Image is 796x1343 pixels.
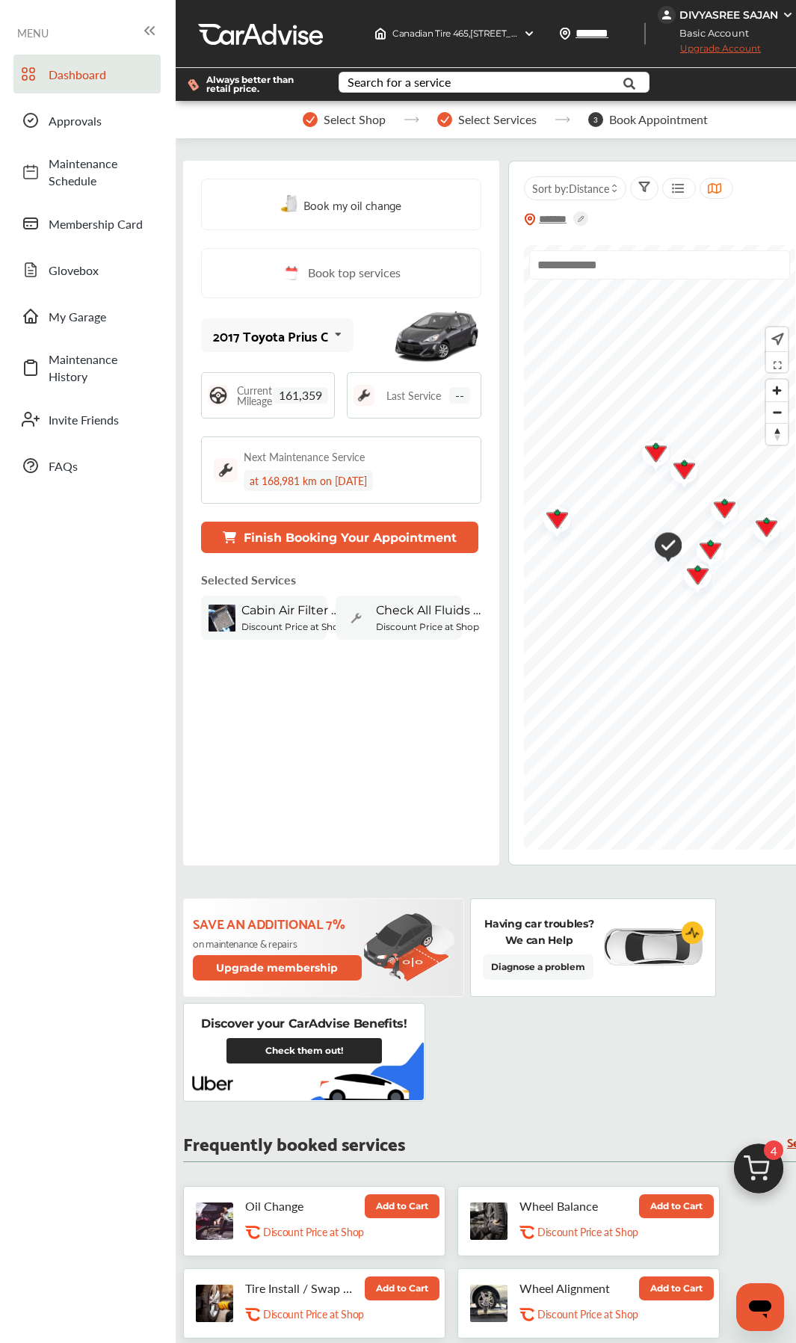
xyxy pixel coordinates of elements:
[49,308,153,325] span: My Garage
[354,385,374,406] img: maintenance_logo
[49,155,153,189] span: Maintenance Schedule
[723,1137,795,1208] img: cart_icon.3d0951e8.svg
[13,250,161,289] a: Glovebox
[392,302,481,369] img: mobile_11953_st0640_046.jpg
[386,390,441,401] span: Last Service
[49,66,153,83] span: Dashboard
[700,488,739,533] img: logo-canadian-tire.png
[631,432,668,477] div: Map marker
[245,1199,357,1213] p: Oil Change
[201,522,478,553] button: Finish Booking Your Appointment
[519,1199,632,1213] p: Wheel Balance
[365,1276,439,1300] button: Add to Cart
[196,1285,233,1322] img: tire-install-swap-tires-thumb.jpg
[13,204,161,243] a: Membership Card
[208,385,229,406] img: steering_logo
[537,1307,638,1321] p: Discount Price at Shop
[201,571,296,588] p: Selected Services
[244,449,365,464] div: Next Maintenance Service
[470,1202,507,1240] img: tire-wheel-balance-thumb.jpg
[193,937,364,949] p: on maintenance & repairs
[519,1281,632,1295] p: Wheel Alignment
[658,43,761,61] span: Upgrade Account
[782,9,794,21] img: WGsFRI8htEPBVLJbROoPRyZpYNWhNONpIPPETTm6eUC0GeLEiAAAAAElFTkSuQmCC
[13,55,161,93] a: Dashboard
[682,921,704,944] img: cardiogram-logo.18e20815.svg
[280,194,401,214] a: Book my oil change
[532,498,570,543] div: Map marker
[365,1194,439,1218] button: Add to Cart
[13,297,161,336] a: My Garage
[766,401,788,423] button: Zoom out
[17,27,49,39] span: MENU
[376,621,479,632] b: Discount Price at Shop
[685,529,725,574] img: logo-canadian-tire.png
[639,1276,714,1300] button: Add to Cart
[49,457,153,475] span: FAQs
[609,113,708,126] span: Book Appointment
[766,424,788,445] span: Reset bearing to north
[49,262,153,279] span: Glovebox
[524,213,536,226] img: location_vector_orange.38f05af8.svg
[569,181,609,196] span: Distance
[685,529,723,574] div: Map marker
[188,78,199,91] img: dollor_label_vector.a70140d1.svg
[201,1016,407,1032] p: Discover your CarAdvise Benefits!
[679,8,778,22] div: DIVYASREE SAJAN
[631,432,670,477] img: logo-canadian-tire.png
[244,470,373,491] div: at 168,981 km on [DATE]
[304,1042,424,1100] img: uber-vehicle.2721b44f.svg
[49,112,153,129] span: Approvals
[324,113,386,126] span: Select Shop
[49,411,153,428] span: Invite Friends
[458,113,537,126] span: Select Services
[303,194,401,214] span: Book my oil change
[644,22,646,45] img: header-divider.bc55588e.svg
[183,1135,405,1149] p: Frequently booked services
[193,915,364,931] p: Save an additional 7%
[470,1285,507,1322] img: wheel-alignment-thumb.jpg
[766,380,788,401] button: Zoom in
[766,423,788,445] button: Reset bearing to north
[602,927,703,967] img: diagnose-vehicle.c84bcb0a.svg
[263,1307,364,1321] p: Discount Price at Shop
[404,117,419,123] img: stepper-arrow.e24c07c6.svg
[49,351,153,385] span: Maintenance History
[639,1194,714,1218] button: Add to Cart
[196,1202,233,1240] img: oil-change-thumb.jpg
[768,331,784,348] img: recenter.ce011a49.svg
[13,101,161,140] a: Approvals
[588,112,603,127] span: 3
[658,6,676,24] img: jVpblrzwTbfkPYzPPzSLxeg0AAAAASUVORK5CYII=
[245,1281,357,1295] p: Tire Install / Swap Tires
[392,28,706,39] span: Canadian Tire 465 , [STREET_ADDRESS] [GEOGRAPHIC_DATA] , NS B3S 1C5
[644,525,681,570] div: Map marker
[741,507,779,552] div: Map marker
[263,1225,364,1239] p: Discount Price at Shop
[13,343,161,392] a: Maintenance History
[374,28,386,40] img: header-home-logo.8d720a4f.svg
[303,112,318,127] img: stepper-checkmark.b5569197.svg
[559,28,571,40] img: location_vector.a44bc228.svg
[555,117,570,123] img: stepper-arrow.e24c07c6.svg
[226,1038,382,1063] a: Check them out!
[700,488,737,533] div: Map marker
[449,387,470,404] span: --
[343,605,370,632] img: default_wrench_icon.d1a43860.svg
[13,400,161,439] a: Invite Friends
[537,1225,638,1239] p: Discount Price at Shop
[764,1140,783,1160] span: 4
[192,1072,233,1096] img: uber-logo.8ea76b89.svg
[49,215,153,232] span: Membership Card
[364,913,454,982] img: update-membership.81812027.svg
[13,446,161,485] a: FAQs
[206,75,315,93] span: Always better than retail price.
[736,1283,784,1331] iframe: Button to launch messaging window
[13,147,161,197] a: Maintenance Schedule
[766,402,788,423] span: Zoom out
[281,264,300,283] img: cal_icon.0803b883.svg
[376,603,481,617] span: Check All Fluids or Inspect Fluid Levels
[483,916,596,948] p: Having car troubles? We can Help
[741,507,781,552] img: logo-canadian-tire.png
